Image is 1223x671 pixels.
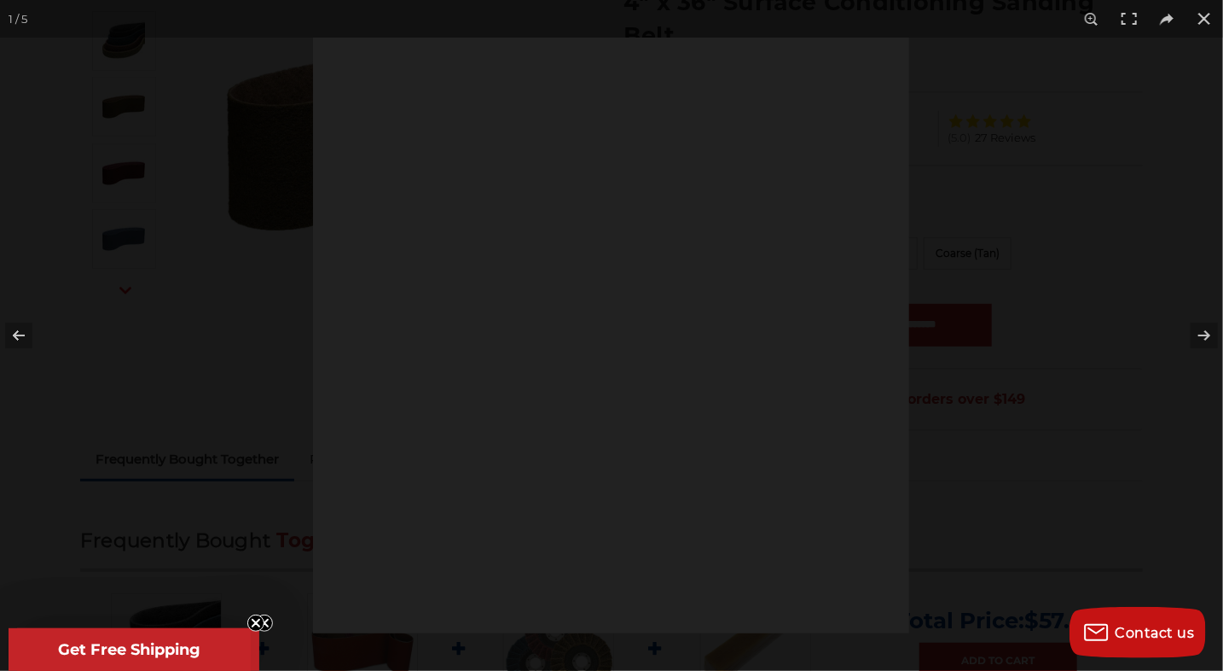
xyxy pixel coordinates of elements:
[247,615,264,632] button: Close teaser
[1116,625,1195,641] span: Contact us
[1069,607,1206,658] button: Contact us
[1163,293,1223,378] button: Next (arrow right)
[256,615,273,632] button: Close teaser
[9,628,251,671] div: Get Free ShippingClose teaser
[59,640,201,659] span: Get Free Shipping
